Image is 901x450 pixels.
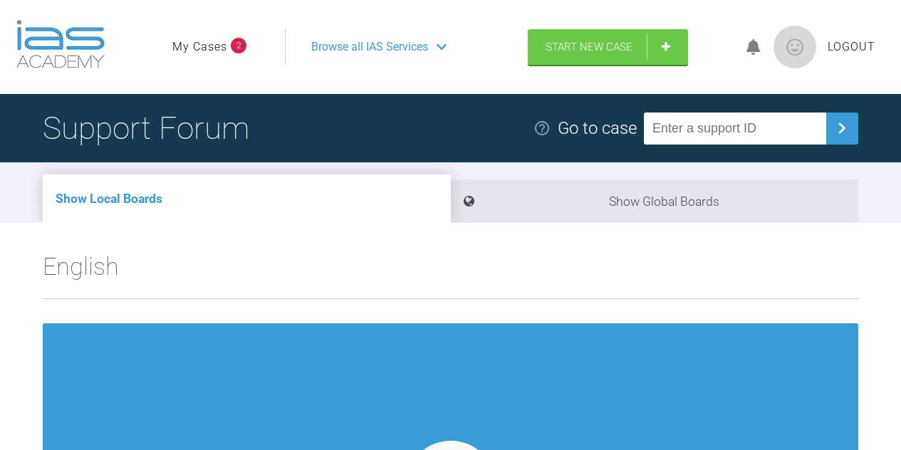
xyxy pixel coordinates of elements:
[43,247,858,298] h2: English
[16,20,105,68] img: logo-light.3e3ef733.png
[558,115,637,142] div: Go to case
[533,120,551,137] img: help.e70b9f3d.svg
[172,38,227,56] a: My Cases
[644,112,826,145] input: Enter a support ID
[451,179,859,223] li: Show Global Boards
[828,38,875,56] a: Logout
[311,38,428,56] span: Browse all IAS Services
[528,29,688,65] a: Start New Case
[231,38,246,53] span: 2
[774,26,816,68] img: profile.png
[830,117,853,140] img: chevronRight.28bd32b0.svg
[546,41,632,53] span: Start New Case
[43,174,451,223] li: Show Local Boards
[43,103,249,153] h1: Support Forum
